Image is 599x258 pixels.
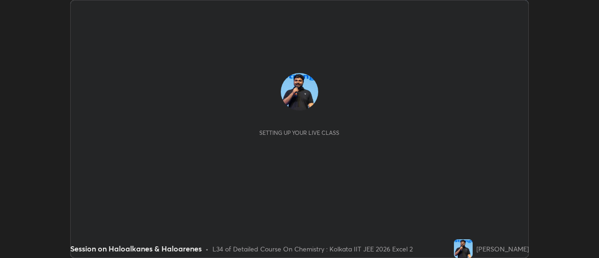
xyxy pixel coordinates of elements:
[70,243,202,254] div: Session on Haloalkanes & Haloarenes
[259,129,339,136] div: Setting up your live class
[454,239,473,258] img: 923bd58323b842618b613ca619627065.jpg
[281,73,318,111] img: 923bd58323b842618b613ca619627065.jpg
[205,244,209,254] div: •
[476,244,529,254] div: [PERSON_NAME]
[212,244,413,254] div: L34 of Detailed Course On Chemistry : Kolkata IIT JEE 2026 Excel 2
